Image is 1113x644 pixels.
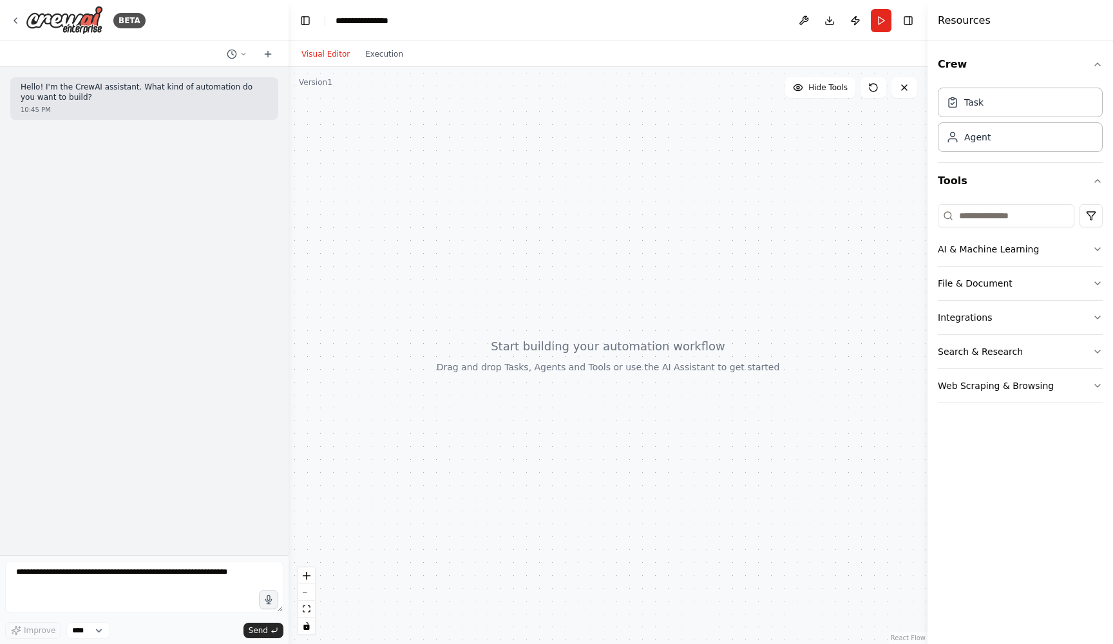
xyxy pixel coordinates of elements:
button: Click to speak your automation idea [259,590,278,609]
span: Hide Tools [808,82,848,93]
p: Hello! I'm the CrewAI assistant. What kind of automation do you want to build? [21,82,268,102]
button: toggle interactivity [298,618,315,634]
div: Crew [938,82,1103,162]
button: Hide left sidebar [296,12,314,30]
button: Visual Editor [294,46,357,62]
button: Hide Tools [785,77,855,98]
div: React Flow controls [298,567,315,634]
button: Crew [938,46,1103,82]
button: File & Document [938,267,1103,300]
button: Execution [357,46,411,62]
button: fit view [298,601,315,618]
img: Logo [26,6,103,35]
div: Version 1 [299,77,332,88]
button: Tools [938,163,1103,199]
button: Switch to previous chat [222,46,252,62]
div: 10:45 PM [21,105,268,115]
span: Send [249,625,268,636]
div: Agent [964,131,991,144]
button: Hide right sidebar [899,12,917,30]
nav: breadcrumb [336,14,402,27]
button: Web Scraping & Browsing [938,369,1103,402]
button: Integrations [938,301,1103,334]
button: zoom in [298,567,315,584]
div: Task [964,96,984,109]
div: BETA [113,13,146,28]
button: zoom out [298,584,315,601]
h4: Resources [938,13,991,28]
button: Send [243,623,283,638]
span: Improve [24,625,55,636]
button: Start a new chat [258,46,278,62]
button: Improve [5,622,61,639]
div: Tools [938,199,1103,413]
a: React Flow attribution [891,634,926,641]
button: AI & Machine Learning [938,232,1103,266]
button: Search & Research [938,335,1103,368]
